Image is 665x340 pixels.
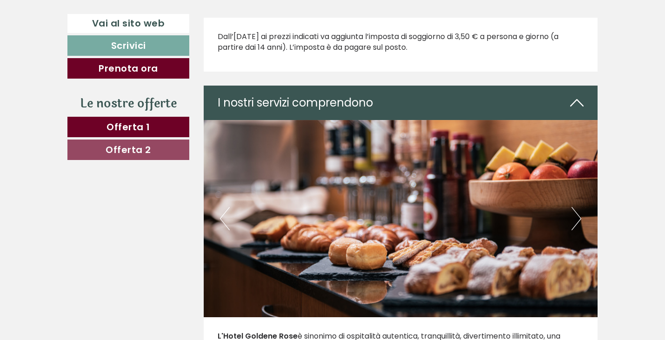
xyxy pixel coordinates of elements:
small: 16:04 [14,45,153,52]
a: Prenota ora [67,58,189,79]
div: Buon giorno, come possiamo aiutarla? [7,25,158,53]
button: Next [572,207,581,230]
button: Previous [220,207,230,230]
div: I nostri servizi comprendono [204,86,598,120]
div: lunedì [165,7,202,23]
button: Invia [314,241,367,261]
div: Le nostre offerte [67,95,189,112]
p: Dall’[DATE] ai prezzi indicati va aggiunta l’imposta di soggiorno di 3,50 € a persona e giorno (a... [218,32,584,53]
span: Offerta 2 [106,143,151,156]
a: Vai al sito web [67,14,189,33]
span: Offerta 1 [106,120,150,133]
div: Hotel Goldene Rose [14,27,153,34]
a: Scrivici [67,35,189,56]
